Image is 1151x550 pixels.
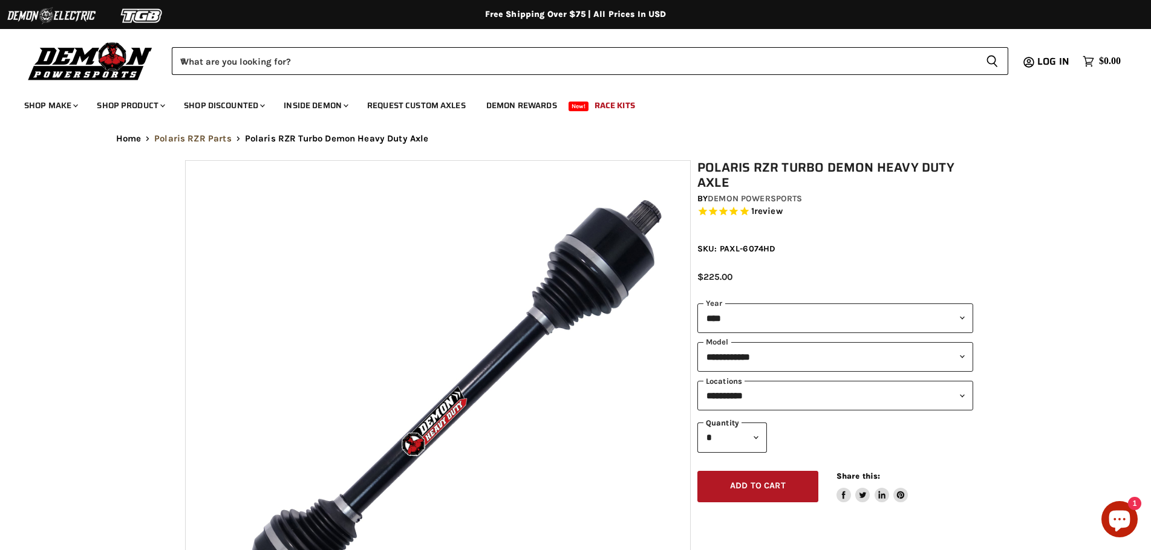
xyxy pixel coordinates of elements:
aside: Share this: [836,471,908,503]
button: Add to cart [697,471,818,503]
a: Log in [1032,56,1077,67]
span: review [754,206,783,217]
span: Polaris RZR Turbo Demon Heavy Duty Axle [245,134,429,144]
nav: Breadcrumbs [92,134,1060,144]
a: Home [116,134,142,144]
form: Product [172,47,1008,75]
a: Shop Discounted [175,93,272,118]
select: modal-name [697,342,973,372]
a: Demon Powersports [708,193,802,204]
div: Free Shipping Over $75 | All Prices In USD [92,9,1060,20]
span: Share this: [836,471,880,480]
a: Demon Rewards [477,93,566,118]
img: Demon Electric Logo 2 [6,4,97,27]
span: New! [569,102,589,111]
span: Rated 5.0 out of 5 stars 1 reviews [697,205,973,218]
span: 1 reviews [751,206,783,217]
a: Polaris RZR Parts [154,134,232,144]
select: Quantity [697,422,767,452]
a: Shop Product [88,93,172,118]
select: year [697,303,973,333]
img: Demon Powersports [24,39,157,82]
span: $0.00 [1099,56,1121,67]
span: $225.00 [697,271,732,282]
select: keys [697,381,973,410]
a: Race Kits [585,93,644,118]
inbox-online-store-chat: Shopify online store chat [1098,501,1141,540]
img: TGB Logo 2 [97,4,187,27]
ul: Main menu [15,88,1118,118]
span: Add to cart [730,480,786,491]
h1: Polaris RZR Turbo Demon Heavy Duty Axle [697,160,973,190]
button: Search [976,47,1008,75]
span: Log in [1037,54,1069,69]
a: $0.00 [1077,53,1127,70]
input: When autocomplete results are available use up and down arrows to review and enter to select [172,47,976,75]
div: SKU: PAXL-6074HD [697,242,973,255]
div: by [697,192,973,205]
a: Shop Make [15,93,85,118]
a: Request Custom Axles [358,93,475,118]
a: Inside Demon [275,93,356,118]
